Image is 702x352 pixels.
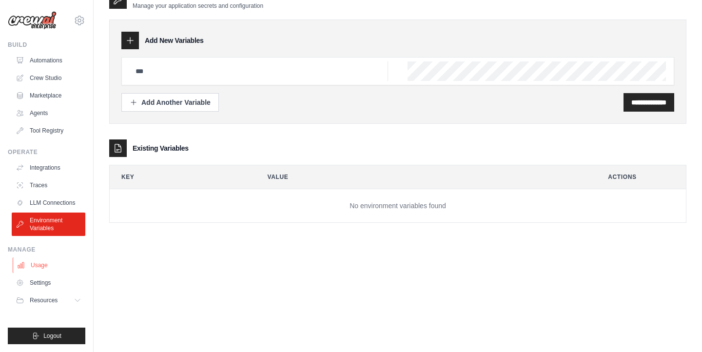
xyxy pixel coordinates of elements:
[256,165,589,189] th: Value
[12,53,85,68] a: Automations
[130,98,211,107] div: Add Another Variable
[12,160,85,176] a: Integrations
[8,41,85,49] div: Build
[596,165,686,189] th: Actions
[12,70,85,86] a: Crew Studio
[12,105,85,121] a: Agents
[30,296,58,304] span: Resources
[8,246,85,254] div: Manage
[8,148,85,156] div: Operate
[110,165,248,189] th: Key
[43,332,61,340] span: Logout
[8,328,85,344] button: Logout
[121,93,219,112] button: Add Another Variable
[12,88,85,103] a: Marketplace
[133,2,263,10] p: Manage your application secrets and configuration
[12,195,85,211] a: LLM Connections
[133,143,189,153] h3: Existing Variables
[12,213,85,236] a: Environment Variables
[13,257,86,273] a: Usage
[12,177,85,193] a: Traces
[12,293,85,308] button: Resources
[12,275,85,291] a: Settings
[110,189,686,223] td: No environment variables found
[145,36,204,45] h3: Add New Variables
[12,123,85,138] a: Tool Registry
[8,11,57,30] img: Logo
